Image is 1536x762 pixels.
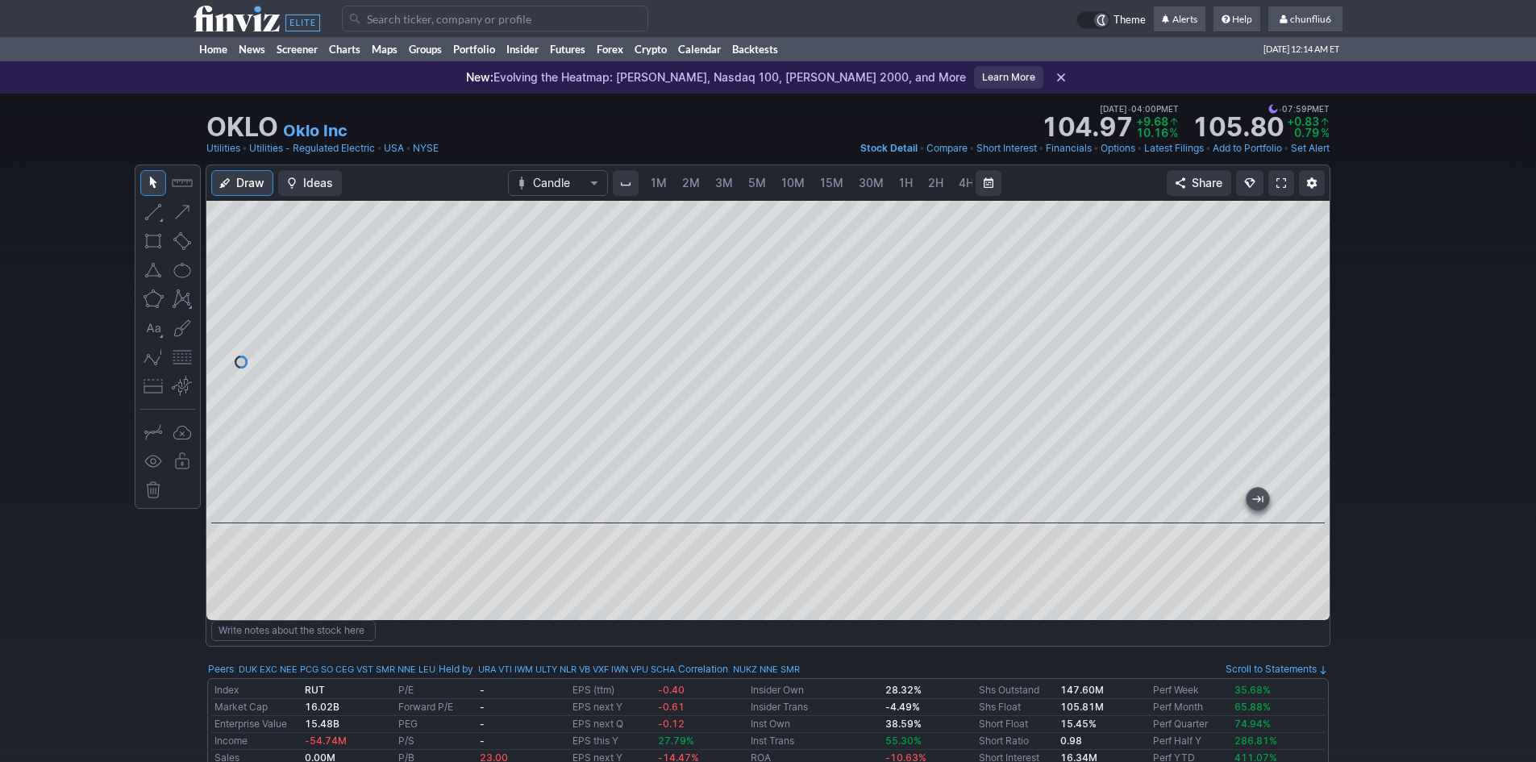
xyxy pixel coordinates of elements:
a: VTI [498,661,512,677]
b: 16.02B [305,701,339,713]
td: Enterprise Value [211,716,302,733]
span: 10.16 [1136,126,1168,139]
a: Add to Portfolio [1213,140,1282,156]
a: IWM [514,661,533,677]
button: Triangle [140,257,166,283]
span: -0.40 [658,684,685,696]
a: Charts [323,37,366,61]
a: Short Interest [976,140,1037,156]
span: • [377,140,382,156]
a: Set Alert [1291,140,1330,156]
span: 65.88% [1234,701,1271,713]
a: 30M [851,170,891,196]
a: 5M [741,170,773,196]
span: chunfliu6 [1290,13,1331,25]
span: 10M [781,176,805,189]
a: VB [579,661,590,677]
input: Search [342,6,648,31]
div: : [208,661,435,677]
a: Compare [926,140,968,156]
td: Shs Float [976,699,1057,716]
td: P/S [395,733,477,750]
span: • [242,140,248,156]
button: Brush [169,315,195,341]
a: NNE [760,661,778,677]
a: Utilities [206,140,240,156]
a: Utilities - Regulated Electric [249,140,375,156]
a: 1M [643,170,674,196]
a: Screener [271,37,323,61]
a: VXF [593,661,609,677]
a: 0.98 [1060,735,1082,747]
a: 3M [708,170,740,196]
td: Insider Own [747,682,882,699]
span: Ideas [303,175,333,191]
a: 1H [892,170,920,196]
a: Alerts [1154,6,1205,32]
a: EXC [260,661,277,677]
a: 15.45% [1060,718,1097,730]
a: NYSE [413,140,439,156]
a: Short Float [979,718,1028,730]
span: • [1137,140,1143,156]
a: Stock Detail [860,140,918,156]
a: 2M [675,170,707,196]
span: 27.79% [658,735,694,747]
a: Crypto [629,37,672,61]
a: NEE [280,661,298,677]
span: • [1127,102,1131,116]
span: 2M [682,176,700,189]
button: Line [140,199,166,225]
button: XABCD [169,286,195,312]
span: New: [466,70,493,84]
a: PCG [300,661,318,677]
td: PEG [395,716,477,733]
button: Explore new features [1236,170,1263,196]
td: Inst Trans [747,733,882,750]
span: 4H [959,176,974,189]
a: DUK [239,661,257,677]
a: SMR [376,661,395,677]
b: -4.49% [885,701,920,713]
span: +9.68 [1136,115,1168,128]
a: VPU [631,661,648,677]
button: Draw [211,170,273,196]
a: SCHA [651,661,675,677]
a: News [233,37,271,61]
button: Drawing mode: Single [140,419,166,445]
button: Chart Type [508,170,608,196]
td: Index [211,682,302,699]
a: 15M [813,170,851,196]
td: P/E [395,682,477,699]
td: Market Cap [211,699,302,716]
span: 3M [715,176,733,189]
b: - [480,701,485,713]
span: 0.79 [1294,126,1319,139]
span: 15M [820,176,843,189]
button: Drawings autosave: Off [169,419,195,445]
td: Perf Week [1150,682,1231,699]
span: 55.30% [885,735,922,747]
span: +0.83 [1287,115,1319,128]
span: 74.94% [1234,718,1271,730]
button: Elliott waves [140,344,166,370]
span: • [406,140,411,156]
td: Perf Month [1150,699,1231,716]
span: 286.81% [1234,735,1277,747]
button: Position [140,373,166,399]
a: NUKZ [733,661,757,677]
a: Insider [501,37,544,61]
span: • [919,140,925,156]
td: Perf Half Y [1150,733,1231,750]
span: Candle [533,175,583,191]
a: IWN [611,661,628,677]
span: Latest Filings [1144,142,1204,154]
button: Remove all drawings [140,477,166,503]
a: Home [194,37,233,61]
div: | : [435,661,675,677]
b: 105.81M [1060,701,1104,713]
button: Range [976,170,1001,196]
a: Short Ratio [979,735,1029,747]
a: Learn More [974,66,1043,89]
